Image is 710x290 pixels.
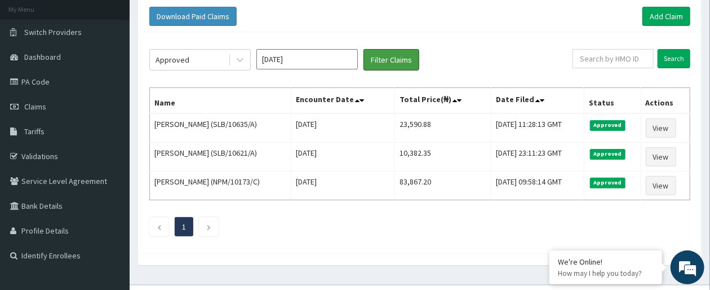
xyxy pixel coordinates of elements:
[395,172,491,200] td: 83,867.20
[157,222,162,232] a: Previous page
[395,143,491,172] td: 10,382.35
[206,222,211,232] a: Next page
[641,88,690,114] th: Actions
[291,172,395,200] td: [DATE]
[584,88,641,114] th: Status
[646,176,676,195] a: View
[395,88,491,114] th: Total Price(₦)
[590,149,625,159] span: Approved
[291,143,395,172] td: [DATE]
[149,7,237,26] button: Download Paid Claims
[150,172,291,200] td: [PERSON_NAME] (NPM/10173/C)
[658,49,690,68] input: Search
[24,126,45,137] span: Tariffs
[156,54,189,65] div: Approved
[590,120,625,130] span: Approved
[291,113,395,143] td: [DATE]
[150,88,291,114] th: Name
[150,113,291,143] td: [PERSON_NAME] (SLB/10635/A)
[150,143,291,172] td: [PERSON_NAME] (SLB/10621/A)
[24,27,82,37] span: Switch Providers
[558,257,654,267] div: We're Online!
[642,7,690,26] a: Add Claim
[256,49,358,69] input: Select Month and Year
[573,49,654,68] input: Search by HMO ID
[491,143,584,172] td: [DATE] 23:11:23 GMT
[24,102,46,112] span: Claims
[646,147,676,166] a: View
[491,113,584,143] td: [DATE] 11:28:13 GMT
[24,52,61,62] span: Dashboard
[395,113,491,143] td: 23,590.88
[590,178,625,188] span: Approved
[646,118,676,138] a: View
[363,49,419,71] button: Filter Claims
[291,88,395,114] th: Encounter Date
[558,269,654,278] p: How may I help you today?
[491,172,584,200] td: [DATE] 09:58:14 GMT
[182,222,186,232] a: Page 1 is your current page
[491,88,584,114] th: Date Filed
